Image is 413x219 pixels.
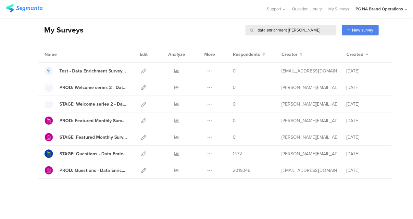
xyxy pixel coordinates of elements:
[233,51,260,58] span: Respondents
[356,6,403,12] div: PG NA Brand Operations
[59,150,127,157] div: STAGE: Questions - Data Enrichment Survey 1
[59,167,127,174] div: PROD: Questions - Data Enrichment Survey 1
[44,166,127,174] a: PROD: Questions - Data Enrichment Survey 1
[233,117,236,124] span: 0
[44,116,127,125] a: PROD: Featured Monthly Survey - Data Enrichment Survey
[282,134,337,141] div: ramkumar.raman@mindtree.com
[233,51,265,58] button: Respondents
[282,150,337,157] div: ramkumar.raman@mindtree.com
[346,167,385,174] div: [DATE]
[282,117,337,124] div: ramkumar.raman@mindtree.com
[282,101,337,108] div: ramkumar.raman@mindtree.com
[346,101,385,108] div: [DATE]
[282,68,337,74] div: gallup.r@pg.com
[346,117,385,124] div: [DATE]
[233,167,250,174] span: 2019346
[346,51,363,58] span: Created
[59,101,127,108] div: STAGE: Welcome series 2 - Data Enrichment Survey
[282,84,337,91] div: ramkumar.raman@mindtree.com
[233,150,242,157] span: 1472
[233,68,236,74] span: 0
[282,167,337,174] div: jb@segmanta.com
[44,51,83,58] div: Name
[44,133,127,141] a: STAGE: Featured Monthly Survey: Data Enrichment Survey
[282,51,303,58] button: Creator
[245,25,336,35] input: Survey Name, Creator...
[59,117,127,124] div: PROD: Featured Monthly Survey - Data Enrichment Survey
[282,51,297,58] span: Creator
[59,134,127,141] div: STAGE: Featured Monthly Survey: Data Enrichment Survey
[167,46,186,62] div: Analyze
[203,46,217,62] div: More
[44,149,127,158] a: STAGE: Questions - Data Enrichment Survey 1
[346,68,385,74] div: [DATE]
[44,100,127,108] a: STAGE: Welcome series 2 - Data Enrichment Survey
[346,150,385,157] div: [DATE]
[59,84,127,91] div: PROD: Welcome series 2 - Data Enrichment Survey
[137,46,151,62] div: Edit
[38,24,83,35] div: My Surveys
[233,101,236,108] span: 0
[59,68,127,74] div: Test - Data Enrichment Survey - Paper Towels
[6,4,43,12] img: segmanta logo
[233,134,236,141] span: 0
[352,27,373,33] span: New survey
[44,83,127,92] a: PROD: Welcome series 2 - Data Enrichment Survey
[346,84,385,91] div: [DATE]
[44,67,127,75] a: Test - Data Enrichment Survey - Paper Towels
[346,51,369,58] button: Created
[233,84,236,91] span: 0
[267,6,281,12] span: Support
[346,134,385,141] div: [DATE]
